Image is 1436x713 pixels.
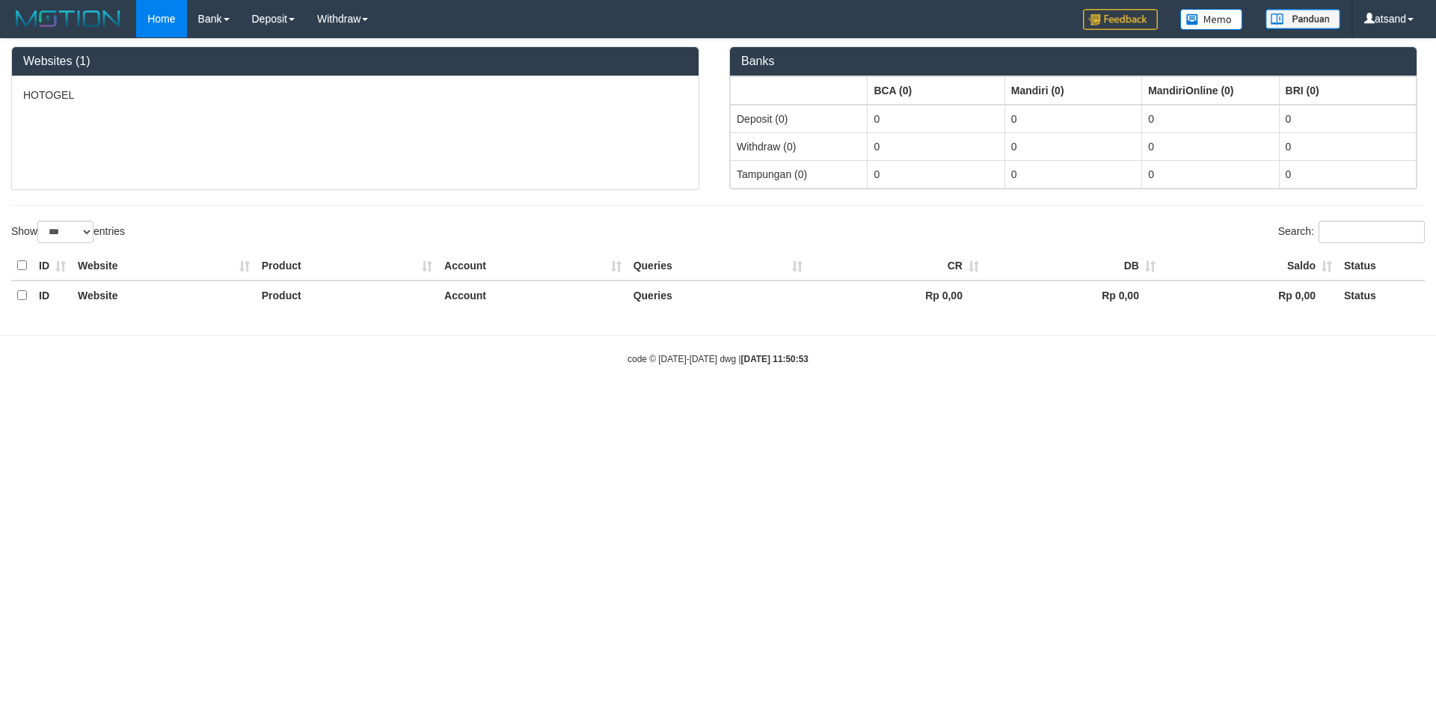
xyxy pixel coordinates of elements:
[1279,132,1416,160] td: 0
[628,281,808,310] th: Queries
[1162,281,1338,310] th: Rp 0,00
[731,105,868,133] td: Deposit (0)
[1142,76,1279,105] th: Group: activate to sort column ascending
[741,354,808,364] strong: [DATE] 11:50:53
[438,281,628,310] th: Account
[985,251,1162,281] th: DB
[256,251,438,281] th: Product
[868,105,1004,133] td: 0
[11,221,125,243] label: Show entries
[1180,9,1243,30] img: Button%20Memo.svg
[808,281,985,310] th: Rp 0,00
[628,354,808,364] small: code © [DATE]-[DATE] dwg |
[256,281,438,310] th: Product
[1279,76,1416,105] th: Group: activate to sort column ascending
[1004,160,1141,188] td: 0
[33,281,72,310] th: ID
[731,76,868,105] th: Group: activate to sort column ascending
[33,251,72,281] th: ID
[808,251,985,281] th: CR
[1004,132,1141,160] td: 0
[23,55,687,68] h3: Websites (1)
[1142,105,1279,133] td: 0
[731,132,868,160] td: Withdraw (0)
[23,88,687,102] p: HOTOGEL
[1279,105,1416,133] td: 0
[868,160,1004,188] td: 0
[72,251,256,281] th: Website
[741,55,1405,68] h3: Banks
[1278,221,1425,243] label: Search:
[1142,160,1279,188] td: 0
[72,281,256,310] th: Website
[1162,251,1338,281] th: Saldo
[37,221,93,243] select: Showentries
[628,251,808,281] th: Queries
[1265,9,1340,29] img: panduan.png
[1142,132,1279,160] td: 0
[1279,160,1416,188] td: 0
[1004,105,1141,133] td: 0
[1319,221,1425,243] input: Search:
[11,7,125,30] img: MOTION_logo.png
[1004,76,1141,105] th: Group: activate to sort column ascending
[985,281,1162,310] th: Rp 0,00
[868,76,1004,105] th: Group: activate to sort column ascending
[1083,9,1158,30] img: Feedback.jpg
[438,251,628,281] th: Account
[1338,281,1425,310] th: Status
[868,132,1004,160] td: 0
[731,160,868,188] td: Tampungan (0)
[1338,251,1425,281] th: Status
